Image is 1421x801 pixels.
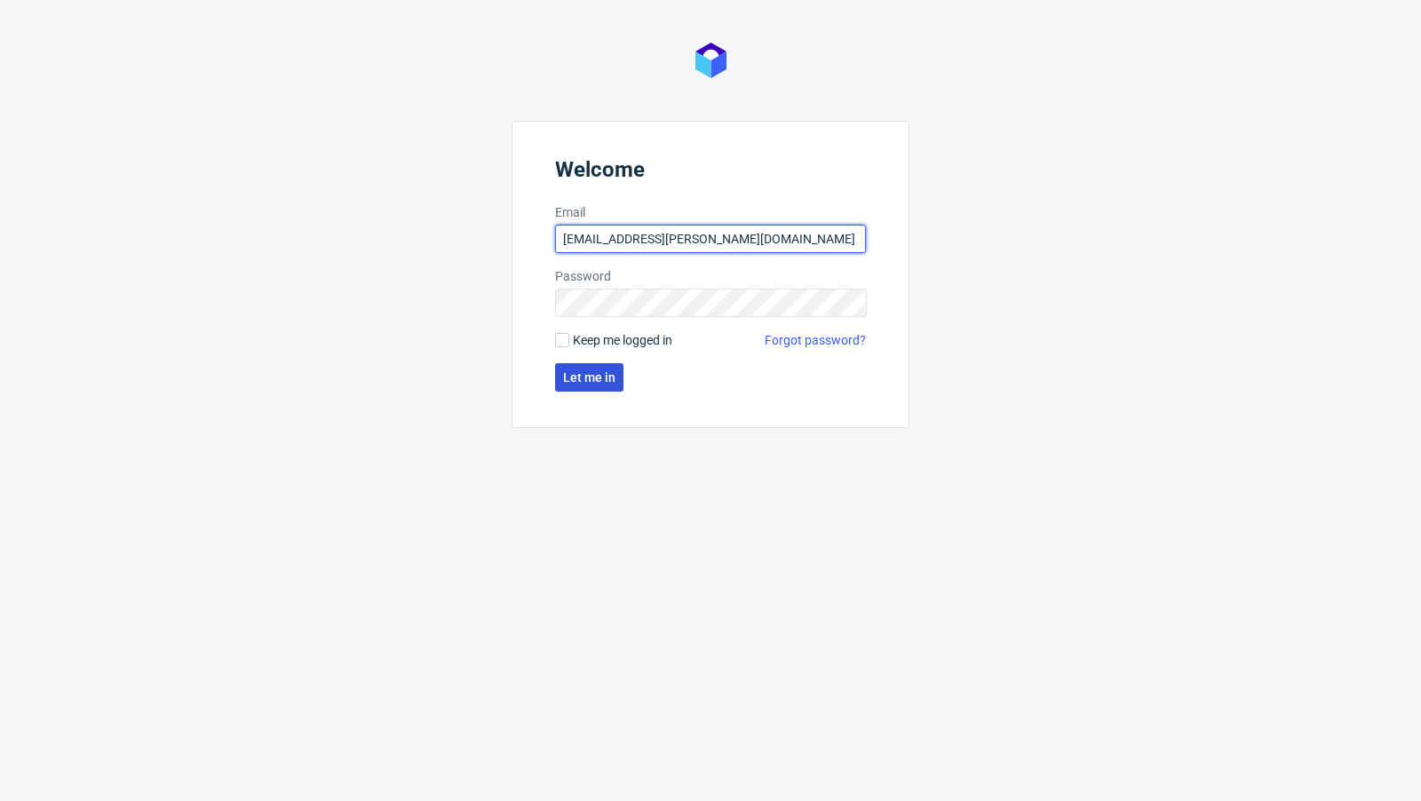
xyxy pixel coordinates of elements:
[555,157,866,189] header: Welcome
[555,363,623,392] button: Let me in
[555,267,866,285] label: Password
[765,331,866,349] a: Forgot password?
[555,203,866,221] label: Email
[563,371,615,384] span: Let me in
[555,225,866,253] input: you@youremail.com
[573,331,672,349] span: Keep me logged in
